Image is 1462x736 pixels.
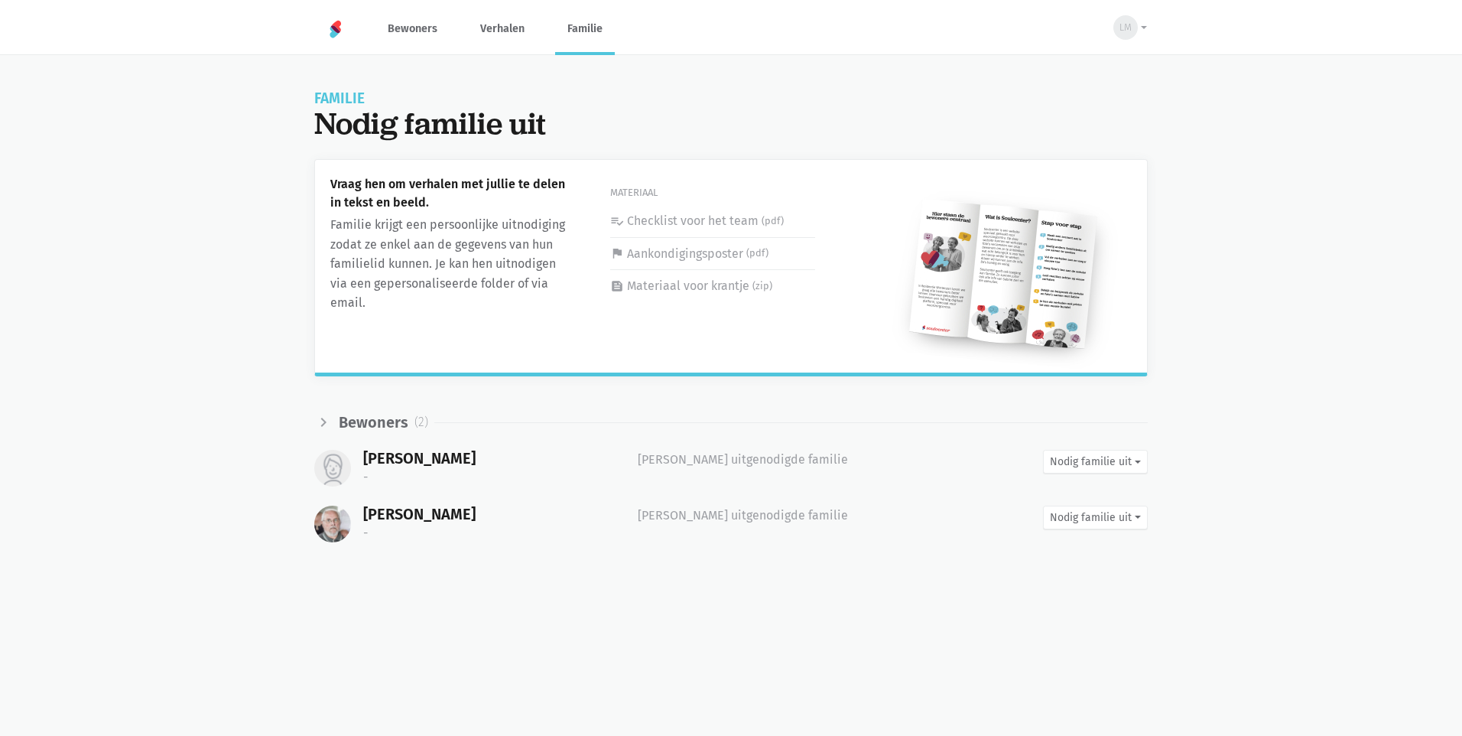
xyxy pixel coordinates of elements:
[890,175,1127,373] img: Brochure om familie uit te nodigen
[314,413,333,432] i: chevron_right
[375,3,450,54] a: Bewoners
[638,452,848,467] span: [PERSON_NAME] uitgenodigde familie
[610,276,852,296] a: feedMateriaal voor krantje(zip)
[752,278,772,294] small: (zip)
[1043,450,1148,474] button: Nodig familie uit
[314,413,428,432] a: chevron_right Bewoners(2)
[610,187,852,199] h4: Materiaal
[314,106,546,141] h1: Nodig familie uit
[610,214,624,228] i: playlist_add_check
[330,175,572,212] div: Vraag hen om verhalen met jullie te delen in tekst en beeld.
[363,506,599,523] div: [PERSON_NAME]
[1043,506,1148,529] button: Nodig familie uit
[314,92,546,106] h3: Familie
[330,215,572,313] p: Familie krijgt een persoonlijke uitnodiging zodat ze enkel aan de gegevens van hun familielid kun...
[610,246,624,260] i: flag
[638,508,848,523] span: [PERSON_NAME] uitgenodigde familie
[1119,20,1132,35] span: LM
[363,467,599,487] div: -
[746,246,768,261] small: (pdf)
[555,3,615,54] a: Familie
[762,213,784,229] small: (pdf)
[610,244,815,264] a: flagAankondigingsposter(pdf)
[363,450,599,467] div: [PERSON_NAME]
[327,20,345,38] img: Home
[610,211,815,231] a: playlist_add_checkChecklist voor het team(pdf)
[610,279,624,293] i: feed
[314,450,351,487] img: Linda Moonen
[314,506,351,542] img: Roland Vander linden
[414,415,428,429] small: (2)
[363,523,599,543] div: -
[1103,10,1148,45] button: LM
[468,3,537,54] a: Verhalen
